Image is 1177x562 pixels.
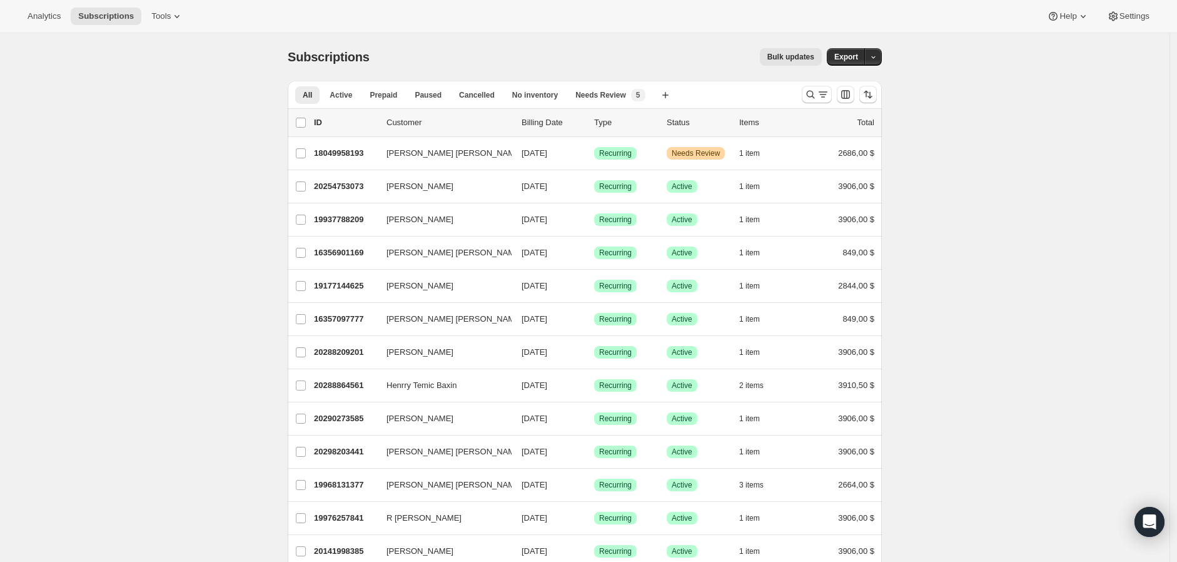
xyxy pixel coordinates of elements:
[802,86,832,103] button: Buscar y filtrar resultados
[379,342,504,362] button: [PERSON_NAME]
[739,377,777,394] button: 2 items
[842,314,874,324] span: 849,00 $
[512,90,558,100] span: No inventory
[767,52,814,62] span: Bulk updates
[739,447,760,457] span: 1 item
[739,277,774,295] button: 1 item
[599,314,632,324] span: Recurring
[314,313,376,325] p: 16357097777
[838,281,874,290] span: 2844,00 $
[386,346,453,359] span: [PERSON_NAME]
[575,90,626,100] span: Needs Review
[522,215,547,224] span: [DATE]
[379,409,504,429] button: [PERSON_NAME]
[599,148,632,158] span: Recurring
[386,180,453,193] span: [PERSON_NAME]
[386,313,522,325] span: [PERSON_NAME] [PERSON_NAME]
[599,281,632,291] span: Recurring
[314,443,874,461] div: 20298203441[PERSON_NAME] [PERSON_NAME][DATE]LogradoRecurringLogradoActive1 item3906,00 $
[314,116,376,129] p: ID
[330,90,352,100] span: Active
[838,148,874,158] span: 2686,00 $
[838,513,874,523] span: 3906,00 $
[314,310,874,328] div: 16357097777[PERSON_NAME] [PERSON_NAME][DATE]LogradoRecurringLogradoActive1 item849,00 $
[599,381,632,391] span: Recurring
[314,377,874,394] div: 20288864561Henrry Temic Baxin[DATE]LogradoRecurringLogradoActive2 items3910,50 $
[672,381,692,391] span: Active
[314,410,874,427] div: 20290273585[PERSON_NAME][DATE]LogradoRecurringLogradoActive1 item3906,00 $
[1039,8,1096,25] button: Help
[599,181,632,192] span: Recurring
[636,90,640,100] span: 5
[739,281,760,291] span: 1 item
[386,247,522,259] span: [PERSON_NAME] [PERSON_NAME]
[303,90,312,100] span: All
[739,347,760,357] span: 1 item
[522,414,547,423] span: [DATE]
[314,178,874,195] div: 20254753073[PERSON_NAME][DATE]LogradoRecurringLogradoActive1 item3906,00 $
[379,541,504,561] button: [PERSON_NAME]
[314,213,376,226] p: 19937788209
[857,116,874,129] p: Total
[522,546,547,556] span: [DATE]
[28,11,61,21] span: Analytics
[739,211,774,228] button: 1 item
[672,148,720,158] span: Needs Review
[386,479,522,491] span: [PERSON_NAME] [PERSON_NAME]
[314,543,874,560] div: 20141998385[PERSON_NAME][DATE]LogradoRecurringLogradoActive1 item3906,00 $
[314,379,376,392] p: 20288864561
[522,381,547,390] span: [DATE]
[739,215,760,225] span: 1 item
[599,480,632,490] span: Recurring
[386,512,462,524] span: R [PERSON_NAME]
[459,90,495,100] span: Cancelled
[151,11,171,21] span: Tools
[522,248,547,257] span: [DATE]
[739,178,774,195] button: 1 item
[71,8,141,25] button: Subscriptions
[379,210,504,230] button: [PERSON_NAME]
[314,545,376,558] p: 20141998385
[379,276,504,296] button: [PERSON_NAME]
[838,414,874,423] span: 3906,00 $
[522,281,547,290] span: [DATE]
[386,412,453,425] span: [PERSON_NAME]
[1134,507,1164,537] div: Open Intercom Messenger
[522,148,547,158] span: [DATE]
[78,11,134,21] span: Subscriptions
[522,347,547,357] span: [DATE]
[379,376,504,396] button: Henrry Temic Baxin
[386,280,453,292] span: [PERSON_NAME]
[739,145,774,162] button: 1 item
[599,215,632,225] span: Recurring
[379,143,504,163] button: [PERSON_NAME] [PERSON_NAME]
[314,145,874,162] div: 18049958193[PERSON_NAME] [PERSON_NAME][DATE]LogradoRecurringAdvertenciaNeeds Review1 item2686,00 $
[522,116,584,129] p: Billing Date
[739,148,760,158] span: 1 item
[739,381,764,391] span: 2 items
[1099,8,1157,25] button: Settings
[314,476,874,494] div: 19968131377[PERSON_NAME] [PERSON_NAME][DATE]LogradoRecurringLogradoActive3 items2664,00 $
[739,546,760,556] span: 1 item
[739,181,760,192] span: 1 item
[522,513,547,523] span: [DATE]
[739,509,774,527] button: 1 item
[739,314,760,324] span: 1 item
[672,414,692,424] span: Active
[838,381,874,390] span: 3910,50 $
[739,410,774,427] button: 1 item
[834,52,858,62] span: Export
[314,211,874,228] div: 19937788209[PERSON_NAME][DATE]LogradoRecurringLogradoActive1 item3906,00 $
[739,116,802,129] div: Items
[739,443,774,461] button: 1 item
[386,213,453,226] span: [PERSON_NAME]
[594,116,657,129] div: Type
[739,543,774,560] button: 1 item
[379,475,504,495] button: [PERSON_NAME] [PERSON_NAME]
[672,480,692,490] span: Active
[144,8,191,25] button: Tools
[288,50,370,64] span: Subscriptions
[838,181,874,191] span: 3906,00 $
[599,513,632,523] span: Recurring
[314,512,376,524] p: 19976257841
